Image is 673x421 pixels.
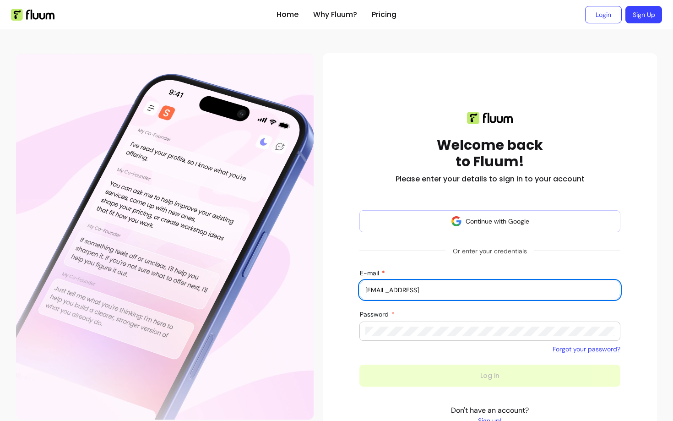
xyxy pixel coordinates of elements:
[372,9,396,20] a: Pricing
[277,9,299,20] a: Home
[360,310,391,318] span: Password
[16,53,314,420] div: Illustration of Fluum AI Co-Founder on a smartphone, showing AI chat guidance that helps freelanc...
[585,6,622,23] a: Login
[451,216,462,227] img: avatar
[445,243,534,259] span: Or enter your credentials
[396,174,585,185] h2: Please enter your details to sign in to your account
[553,344,620,354] a: Forgot your password?
[467,112,513,124] img: Fluum logo
[365,327,614,336] input: Password
[313,9,357,20] a: Why Fluum?
[437,137,543,170] h1: Welcome back to Fluum!
[359,210,620,232] button: Continue with Google
[360,269,381,277] span: E-mail
[625,6,662,23] a: Sign Up
[365,285,614,295] input: E-mail
[11,9,54,21] img: Fluum Logo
